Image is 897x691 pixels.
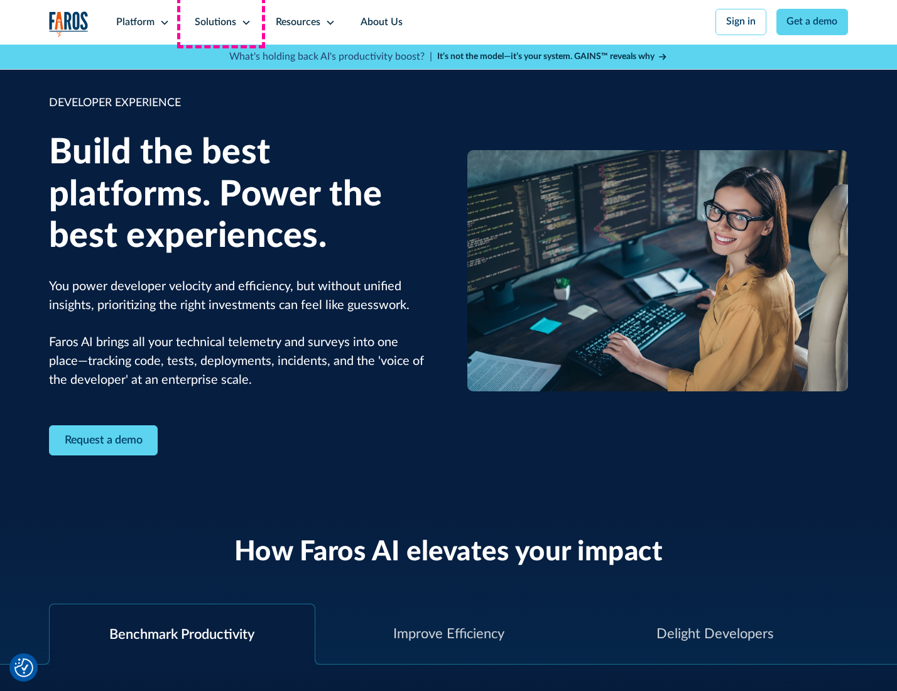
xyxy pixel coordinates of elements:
[49,11,89,37] img: Logo of the analytics and reporting company Faros.
[116,15,155,30] div: Platform
[195,15,236,30] div: Solutions
[393,624,504,645] div: Improve Efficiency
[229,50,432,65] p: What's holding back AI's productivity boost? |
[715,9,766,35] a: Sign in
[276,15,320,30] div: Resources
[14,658,33,677] button: Cookie Settings
[49,132,430,258] h1: Build the best platforms. Power the best experiences.
[776,9,849,35] a: Get a demo
[109,624,254,645] div: Benchmark Productivity
[49,425,158,456] a: Contact Modal
[437,52,655,61] strong: It’s not the model—it’s your system. GAINS™ reveals why
[656,624,773,645] div: Delight Developers
[14,658,33,677] img: Revisit consent button
[234,536,663,569] h2: How Faros AI elevates your impact
[49,278,430,390] p: You power developer velocity and efficiency, but without unified insights, prioritizing the right...
[49,11,89,37] a: home
[437,50,668,63] a: It’s not the model—it’s your system. GAINS™ reveals why
[49,95,430,112] div: DEVELOPER EXPERIENCE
